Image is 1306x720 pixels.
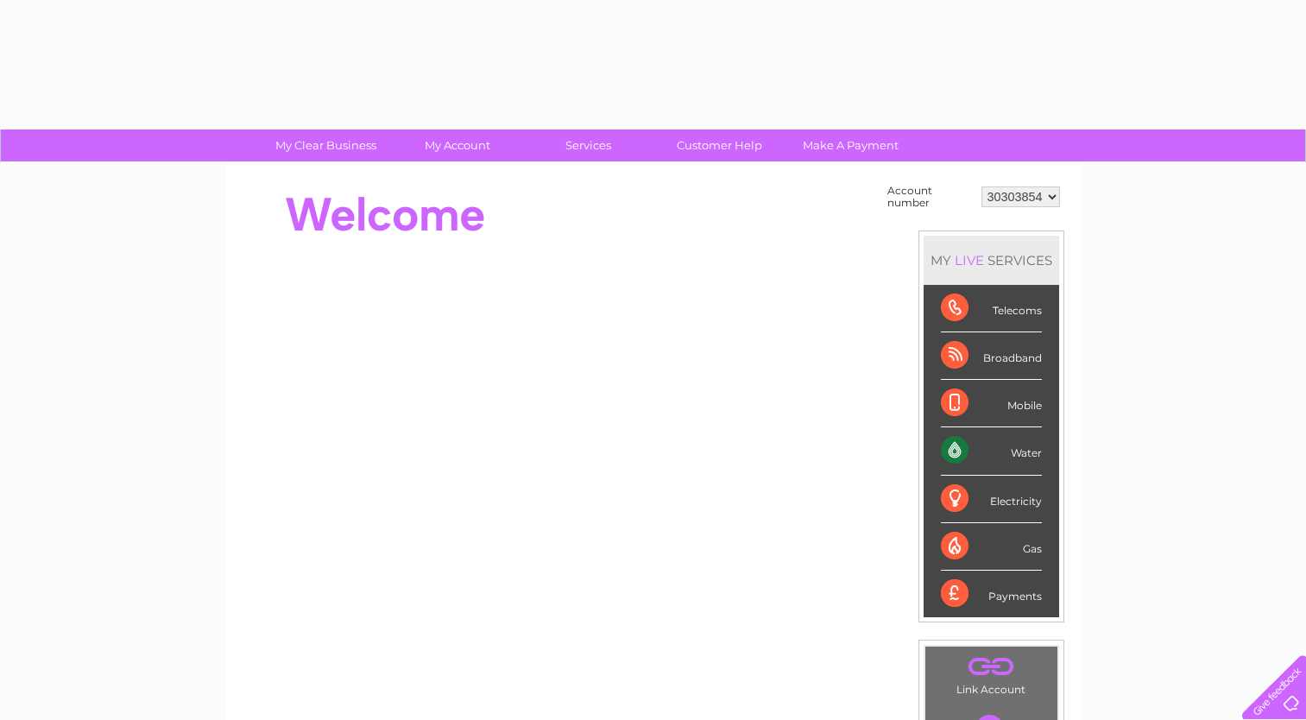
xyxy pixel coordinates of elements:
div: MY SERVICES [924,236,1059,285]
div: Payments [941,571,1042,617]
div: Gas [941,523,1042,571]
div: LIVE [951,252,987,268]
a: . [930,651,1053,681]
div: Water [941,427,1042,475]
a: My Account [386,129,528,161]
a: Customer Help [648,129,791,161]
div: Electricity [941,476,1042,523]
a: My Clear Business [255,129,397,161]
div: Mobile [941,380,1042,427]
div: Broadband [941,332,1042,380]
td: Link Account [924,646,1058,700]
a: Services [517,129,659,161]
td: Account number [883,180,977,213]
a: Make A Payment [779,129,922,161]
div: Telecoms [941,285,1042,332]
